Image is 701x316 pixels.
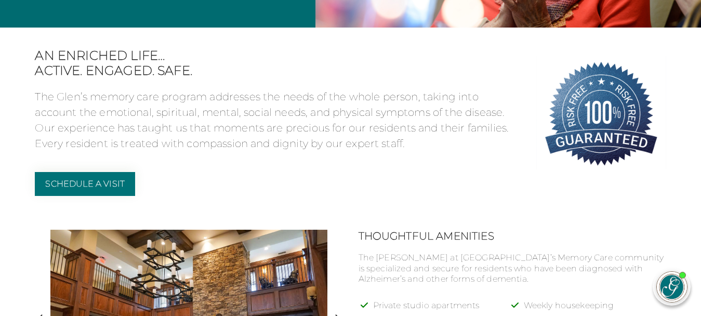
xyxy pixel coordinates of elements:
p: The [PERSON_NAME] at [GEOGRAPHIC_DATA]’s Memory Care community is specialized and secure for resi... [359,253,666,285]
span: An enriched life… [35,48,520,63]
p: The Glen’s memory care program addresses the needs of the whole person, taking into account the e... [35,89,520,151]
span: Active. Engaged. Safe. [35,63,520,78]
iframe: iframe [495,36,691,258]
h2: Thoughtful Amenities [359,230,666,242]
img: avatar [657,272,687,302]
a: Schedule a Visit [35,172,135,196]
